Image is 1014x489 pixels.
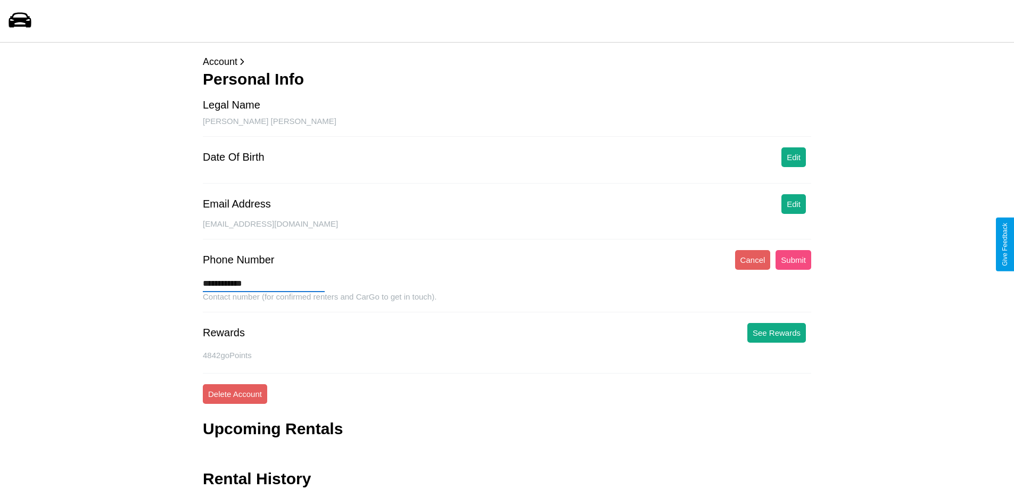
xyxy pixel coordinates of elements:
[203,384,267,404] button: Delete Account
[203,198,271,210] div: Email Address
[203,53,811,70] p: Account
[203,292,811,312] div: Contact number (for confirmed renters and CarGo to get in touch).
[203,99,260,111] div: Legal Name
[203,151,265,163] div: Date Of Birth
[203,327,245,339] div: Rewards
[735,250,771,270] button: Cancel
[203,70,811,88] h3: Personal Info
[203,117,811,137] div: [PERSON_NAME] [PERSON_NAME]
[203,420,343,438] h3: Upcoming Rentals
[781,194,806,214] button: Edit
[203,219,811,239] div: [EMAIL_ADDRESS][DOMAIN_NAME]
[203,470,311,488] h3: Rental History
[203,254,275,266] div: Phone Number
[776,250,811,270] button: Submit
[203,348,811,362] p: 4842 goPoints
[781,147,806,167] button: Edit
[747,323,806,343] button: See Rewards
[1001,223,1009,266] div: Give Feedback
